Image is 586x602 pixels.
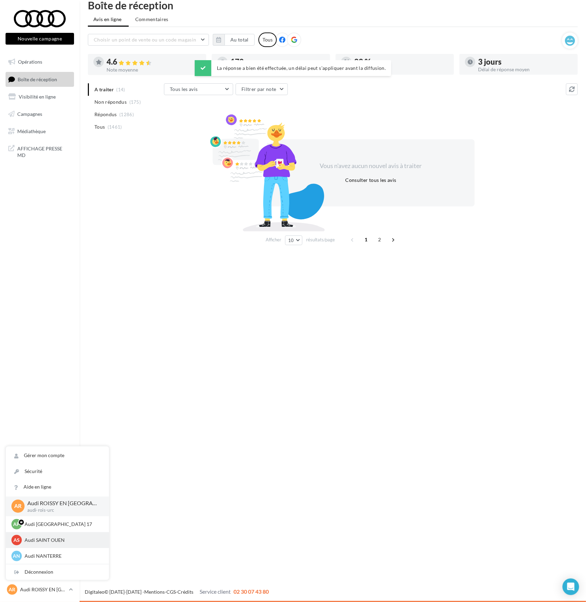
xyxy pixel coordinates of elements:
[13,553,20,559] span: AN
[6,564,109,580] div: Déconnexion
[4,72,75,87] a: Boîte de réception
[170,86,198,92] span: Tous les avis
[166,589,176,595] a: CGS
[177,589,193,595] a: Crédits
[25,553,101,559] p: Audi NANTERRE
[27,499,98,507] p: Audi ROISSY EN [GEOGRAPHIC_DATA]
[25,521,101,528] p: Audi [GEOGRAPHIC_DATA] 17
[266,237,281,243] span: Afficher
[144,589,165,595] a: Mentions
[562,578,579,595] div: Open Intercom Messenger
[13,521,20,528] span: AP
[15,502,22,510] span: AR
[4,55,75,69] a: Opérations
[88,34,209,46] button: Choisir un point de vente ou un code magasin
[94,123,105,130] span: Tous
[230,58,324,66] div: 170
[213,34,255,46] button: Au total
[107,58,201,66] div: 4.6
[6,448,109,463] a: Gérer mon compte
[13,537,20,544] span: AS
[17,128,46,134] span: Médiathèque
[164,83,233,95] button: Tous les avis
[354,58,448,66] div: 88 %
[4,141,75,161] a: AFFICHAGE PRESSE MD
[119,112,134,117] span: (1286)
[311,161,430,170] div: Vous n'avez aucun nouvel avis à traiter
[4,107,75,121] a: Campagnes
[258,33,277,47] div: Tous
[4,124,75,139] a: Médiathèque
[9,586,16,593] span: AR
[25,537,101,544] p: Audi SAINT OUEN
[6,33,74,45] button: Nouvelle campagne
[306,237,335,243] span: résultats/page
[107,67,201,72] div: Note moyenne
[129,99,141,105] span: (175)
[18,76,57,82] span: Boîte de réception
[27,507,98,513] p: audi-rois-urc
[108,124,122,130] span: (1461)
[342,176,399,184] button: Consulter tous les avis
[94,99,127,105] span: Non répondus
[94,37,196,43] span: Choisir un point de vente ou un code magasin
[6,583,74,596] a: AR Audi ROISSY EN [GEOGRAPHIC_DATA]
[18,59,42,65] span: Opérations
[236,83,288,95] button: Filtrer par note
[4,90,75,104] a: Visibilité en ligne
[354,67,448,72] div: Taux de réponse
[85,589,269,595] span: © [DATE]-[DATE] - - -
[234,588,269,595] span: 02 30 07 43 80
[225,34,255,46] button: Au total
[288,238,294,243] span: 10
[285,235,303,245] button: 10
[135,16,168,23] span: Commentaires
[360,234,372,245] span: 1
[478,67,572,72] div: Délai de réponse moyen
[85,589,104,595] a: Digitaleo
[20,586,66,593] p: Audi ROISSY EN [GEOGRAPHIC_DATA]
[19,94,56,100] span: Visibilité en ligne
[478,58,572,66] div: 3 jours
[17,144,71,159] span: AFFICHAGE PRESSE MD
[6,479,109,495] a: Aide en ligne
[17,111,42,117] span: Campagnes
[374,234,385,245] span: 2
[6,464,109,479] a: Sécurité
[200,588,231,595] span: Service client
[94,111,117,118] span: Répondus
[195,60,391,76] div: La réponse a bien été effectuée, un délai peut s’appliquer avant la diffusion.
